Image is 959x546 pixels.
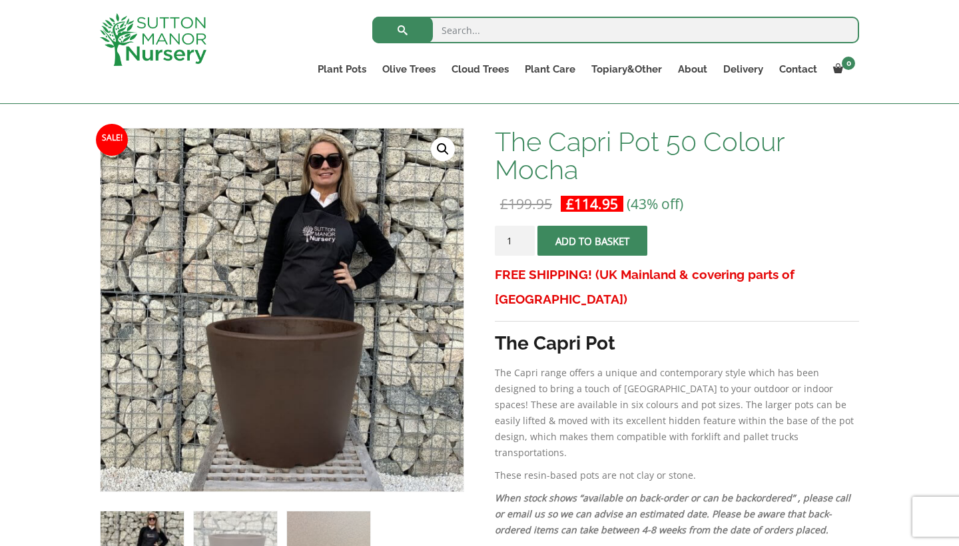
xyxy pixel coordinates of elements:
[431,137,455,161] a: View full-screen image gallery
[372,17,859,43] input: Search...
[310,60,374,79] a: Plant Pots
[842,57,855,70] span: 0
[583,60,670,79] a: Topiary&Other
[495,226,535,256] input: Product quantity
[771,60,825,79] a: Contact
[444,60,517,79] a: Cloud Trees
[566,194,618,213] bdi: 114.95
[495,262,859,312] h3: FREE SHIPPING! (UK Mainland & covering parts of [GEOGRAPHIC_DATA])
[670,60,715,79] a: About
[495,467,859,483] p: These resin-based pots are not clay or stone.
[374,60,444,79] a: Olive Trees
[96,124,128,156] span: Sale!
[627,194,683,213] span: (43% off)
[495,128,859,184] h1: The Capri Pot 50 Colour Mocha
[100,13,206,66] img: logo
[517,60,583,79] a: Plant Care
[495,332,615,354] strong: The Capri Pot
[500,194,508,213] span: £
[566,194,574,213] span: £
[715,60,771,79] a: Delivery
[500,194,552,213] bdi: 199.95
[495,365,859,461] p: The Capri range offers a unique and contemporary style which has been designed to bring a touch o...
[825,60,859,79] a: 0
[495,491,850,536] em: When stock shows “available on back-order or can be backordered” , please call or email us so we ...
[537,226,647,256] button: Add to basket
